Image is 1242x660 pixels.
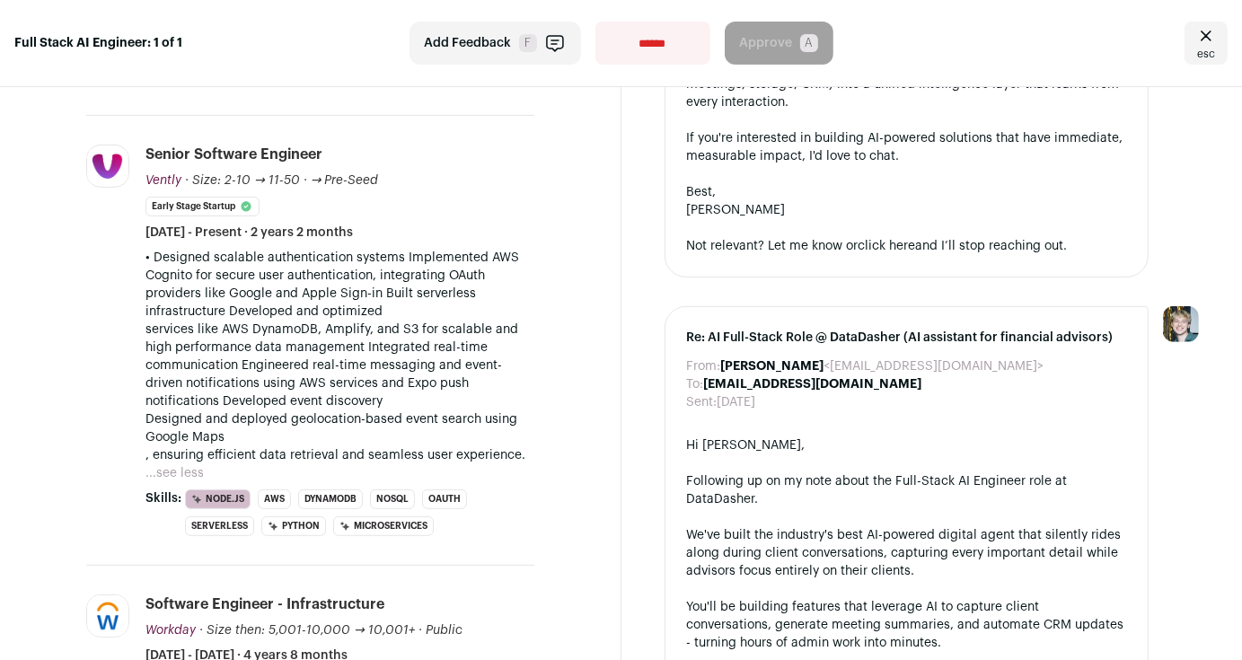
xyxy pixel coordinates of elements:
img: 5487b2a468f0102d3ea888275a0cab795a6459f8a9ada7117f0f1403e0e25831.jpg [87,149,128,183]
div: Senior Software Engineer [145,145,322,164]
button: Add Feedback F [410,22,581,65]
strong: Full Stack AI Engineer: 1 of 1 [14,34,182,52]
p: • Designed scalable authentication systems Implemented AWS Cognito for secure user authentication... [145,249,534,464]
li: AWS [258,489,291,509]
span: Skills: [145,489,181,507]
button: ...see less [145,464,204,482]
span: Workday [145,624,196,637]
span: Public [426,624,462,637]
div: Hi [PERSON_NAME], [687,436,1127,454]
a: Close [1185,22,1228,65]
b: [PERSON_NAME] [721,360,824,373]
li: Early Stage Startup [145,197,260,216]
span: · Size: 2-10 → 11-50 [185,174,300,187]
li: Python [261,516,326,536]
div: You'll be building features that leverage AI to capture client conversations, generate meeting su... [687,598,1127,652]
li: Microservices [333,516,434,536]
a: click here [859,240,916,252]
img: 6494470-medium_jpg [1163,306,1199,342]
li: Serverless [185,516,254,536]
li: Node.js [185,489,251,509]
span: · [304,172,307,189]
img: f07747d9b8bb847fb50f61b6ac2d581358a6928a60e0b530638f9b7334f989e1.jpg [87,595,128,637]
span: F [519,34,537,52]
li: OAuth [422,489,467,509]
dt: Sent: [687,393,718,411]
b: [EMAIL_ADDRESS][DOMAIN_NAME] [704,378,922,391]
span: · [418,621,422,639]
span: Add Feedback [425,34,512,52]
dd: <[EMAIL_ADDRESS][DOMAIN_NAME]> [721,357,1044,375]
div: Following up on my note about the Full-Stack AI Engineer role at DataDasher. [687,472,1127,508]
li: DynamoDB [298,489,363,509]
li: NoSQL [370,489,415,509]
div: Software Engineer - Infrastructure [145,594,384,614]
span: → Pre-Seed [311,174,379,187]
dt: To: [687,375,704,393]
span: · Size then: 5,001-10,000 → 10,001+ [199,624,415,637]
div: We've built the industry's best AI-powered digital agent that silently rides along during client ... [687,526,1127,580]
dd: [DATE] [718,393,756,411]
span: [DATE] - Present · 2 years 2 months [145,224,353,242]
span: esc [1197,47,1215,61]
span: Vently [145,174,181,187]
dt: From: [687,357,721,375]
span: Re: AI Full-Stack Role @ DataDasher (AI assistant for financial advisors) [687,329,1127,347]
